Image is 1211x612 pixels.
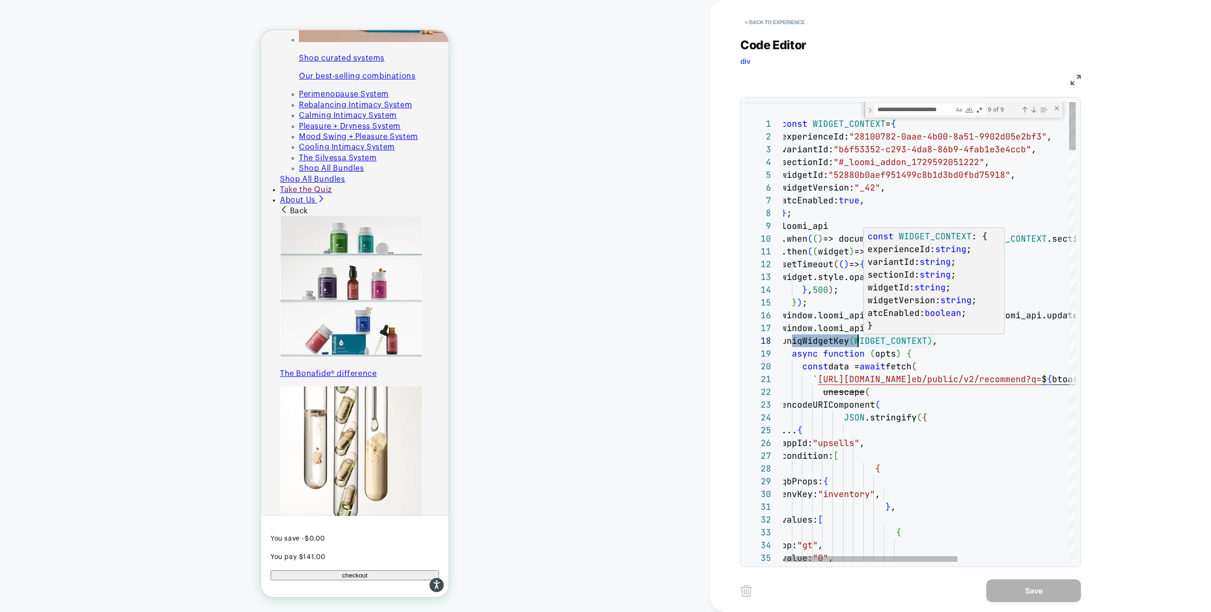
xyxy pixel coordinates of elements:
div: 23 [746,398,771,411]
span: , [1010,169,1016,180]
span: .stringify [865,412,917,423]
span: ) [844,259,849,270]
span: -$0.00 [41,505,64,512]
span: , [932,335,938,346]
div: 5 [746,168,771,181]
span: string [935,244,966,254]
span: string [940,295,972,306]
span: About Us [19,166,54,174]
span: ; [834,284,839,295]
span: "gt" [797,540,818,551]
p: Shop curated systems [38,23,187,33]
span: op: [781,540,797,551]
span: { [906,348,912,359]
span: "0" [813,552,828,563]
span: ( [865,386,870,397]
div: 14 [746,283,771,296]
span: : { [972,231,987,242]
span: function [823,348,865,359]
span: ( [807,246,813,257]
span: ( [912,361,917,372]
span: const [868,231,894,242]
span: Mood Swing + Pleasure System [38,103,157,110]
span: } [886,501,891,512]
span: experienceId: [781,131,849,142]
span: ; [951,256,956,267]
span: , [807,284,813,295]
span: atcEnabled: [868,307,925,318]
div: 12 [746,258,771,271]
a: Rebalancing Intimacy System [38,71,151,79]
span: ) [849,246,854,257]
span: { [896,527,901,538]
div: 33 [746,526,771,539]
span: Cooling Intimacy System [38,113,134,121]
div: 29 [746,475,771,488]
span: .when [781,233,807,244]
span: const [781,118,807,129]
span: variantId: [781,144,834,155]
span: widgetVersion: [781,182,854,193]
span: , [1031,144,1036,155]
span: $ [1042,374,1047,385]
span: WIDGET_CONTEXT [813,118,886,129]
div: Previous Match (⇧Enter) [1021,106,1028,114]
span: ( [875,399,880,410]
span: data = [828,361,860,372]
span: .updateRecsOpts || [1042,310,1135,321]
span: widgetId: [781,169,828,180]
div: Toggle Replace [866,102,874,118]
span: [ [834,450,839,461]
span: variantId: [868,256,920,267]
div: 3 [746,143,771,156]
img: delete [740,585,752,597]
span: WIDGET_CONTEXT [899,231,972,242]
div: 27 [746,449,771,462]
div: Match Whole Word (⌥⌘W) [965,105,974,114]
div: 22 [746,385,771,398]
span: string [914,282,946,293]
span: ( [807,233,813,244]
span: , [1047,131,1052,142]
div: 9 [746,219,771,232]
button: < Back to experience [740,15,809,30]
span: "#_loomi_addon_1729592051222" [834,157,984,167]
a: Perimenopause System [38,60,128,68]
span: eb/public/v2/recommend?q= [912,374,1042,385]
a: Pleasure + Dryness System [38,92,140,100]
span: Back [19,177,47,184]
span: experienceId: [868,244,935,254]
span: } [802,284,807,295]
span: 500 [813,284,828,295]
span: widgetId: [868,282,914,293]
button: Save [986,579,1081,602]
div: 25 [746,424,771,437]
span: , [880,182,886,193]
a: Take the Quiz [19,156,71,163]
span: { [1047,374,1052,385]
span: ) [828,284,834,295]
span: widgetVersion: [868,295,940,306]
span: = [886,118,891,129]
span: async [792,348,818,359]
span: JSON [844,412,865,423]
span: loomi_api [781,220,828,231]
span: ( [917,412,922,423]
span: { [875,463,880,474]
div: 13 [746,271,771,283]
span: atcEnabled: [781,195,839,206]
span: ( [813,233,818,244]
span: .then [781,246,807,257]
span: uniqWidgetKey [781,335,849,346]
span: ( [813,246,818,257]
span: ) [927,335,932,346]
span: true [839,195,860,206]
span: ( [834,259,839,270]
span: qbProps: [781,476,823,487]
span: ; [972,295,977,306]
span: } [868,320,873,331]
span: Calming Intimacy System [38,81,136,89]
span: You pay [9,524,35,530]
